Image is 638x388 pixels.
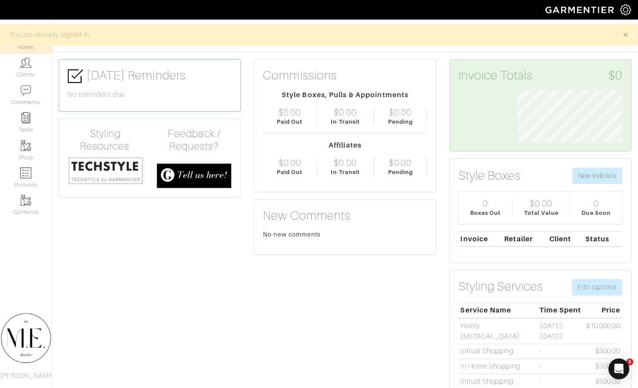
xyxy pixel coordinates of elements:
[537,318,584,344] td: [DATE]-[DATE]
[584,318,622,344] td: $10,000.00
[263,68,337,83] h3: Commissions
[584,303,622,318] th: Price
[68,91,232,99] h6: No reminders due
[156,163,232,188] img: feedback_requests-3821251ac2bd56c73c230f3229a5b25d6eb027adea667894f41107c140538ee0.png
[584,344,622,359] td: $500.00
[572,279,622,296] a: Edit options
[459,344,537,359] td: Virtual Shopping
[279,107,301,118] div: $0.00
[583,231,622,247] th: Status
[537,303,584,318] th: Time Spent
[594,198,599,209] div: 0
[388,118,413,126] div: Pending
[608,358,629,379] div: Open Intercom Messenger
[459,168,521,183] h3: Style Boxes
[584,359,622,374] td: $500.00
[20,112,31,123] img: reminder-icon-8004d30b9f0a5d33ae49ab947aed9ed385cf756f9e5892f1edd6e32f2345188e.png
[620,4,631,15] img: gear-icon-white-bd11855cb880d31180b6d7d6211b90ccbf57a29d726f0c71d8c61bd08dd39cc2.png
[502,231,548,247] th: Retailer
[459,359,537,374] td: In Home Shopping
[263,140,427,151] div: Affiliates
[263,230,427,239] div: No new comments
[530,198,552,209] div: $0.00
[277,118,302,126] div: Paid Out
[20,57,31,68] img: clients-icon-6bae9207a08558b7cb47a8932f037763ab4055f8c8b6bfacd5dc20c3e0201464.png
[68,68,232,84] h3: [DATE] Reminders
[388,168,413,176] div: Pending
[608,68,622,83] span: $0
[389,107,412,118] div: $0.00
[524,209,559,217] div: Total Value
[68,128,143,153] h4: Styling Resources:
[331,118,360,126] div: In-Transit
[537,344,584,359] td: -
[541,2,620,17] img: garmentier-logo-header-white-b43fb05a5012e4ada735d5af1a66efaba907eab6374d6393d1fbf88cb4ef424d.png
[582,209,610,217] div: Due Soon
[263,208,427,223] h3: New Comments
[68,69,83,84] img: check-box-icon-36a4915ff3ba2bd8f6e4f29bc755bb66becd62c870f447fc0dd1365fcfddab58.png
[389,158,412,168] div: $0.00
[622,29,629,40] span: ×
[20,168,31,178] img: orders-icon-0abe47150d42831381b5fb84f609e132dff9fe21cb692f30cb5eec754e2cba89.png
[459,68,622,83] h3: Invoice Totals
[279,158,301,168] div: $0.00
[459,279,543,294] h3: Styling Services
[547,231,583,247] th: Client
[20,195,31,206] img: garments-icon-b7da505a4dc4fd61783c78ac3ca0ef83fa9d6f193b1c9dc38574b1d14d53ca28.png
[459,303,537,318] th: Service Name
[537,359,584,374] td: -
[483,198,488,209] div: 0
[263,90,427,100] div: Style Boxes, Pulls & Appointments
[626,358,633,365] span: 1
[459,318,537,344] td: Yearly [MEDICAL_DATA]
[20,85,31,96] img: comment-icon-a0a6a9ef722e966f86d9cbdc48e553b5cf19dbc54f86b18d962a5391bc8f6eb6.png
[20,140,31,151] img: garments-icon-b7da505a4dc4fd61783c78ac3ca0ef83fa9d6f193b1c9dc38574b1d14d53ca28.png
[470,209,501,217] div: Boxes Out
[572,168,622,184] button: New style box
[334,107,356,118] div: $0.00
[9,30,610,40] div: You are already signed in.
[156,128,232,153] h4: Feedback / Requests?
[68,156,143,185] img: techstyle-93310999766a10050dc78ceb7f971a75838126fd19372ce40ba20cdf6a89b94b.png
[334,158,356,168] div: $0.00
[331,168,360,176] div: In-Transit
[459,231,502,247] th: Invoice
[277,168,302,176] div: Paid Out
